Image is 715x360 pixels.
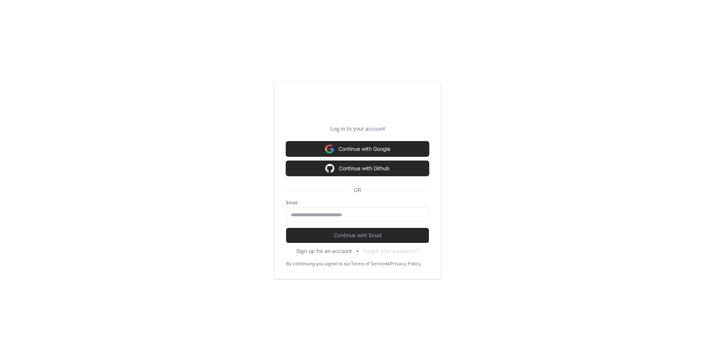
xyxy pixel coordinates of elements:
div: By continuing you agree to our [286,261,351,267]
label: Email [286,200,429,206]
button: Forgot your password? [363,247,419,255]
img: Sign in with google [325,161,334,176]
div: & [387,261,390,267]
span: OR [351,186,364,194]
a: Privacy Policy. [390,261,421,267]
button: Continue with Google [286,141,429,156]
p: Log in to your account [286,125,429,132]
img: Sign in with google [325,141,334,156]
button: Continue with Github [286,161,429,176]
span: Continue with Email [286,232,429,239]
button: Sign up for an account [296,247,352,255]
button: Continue with Email [286,228,429,243]
a: Terms of Service [351,261,387,267]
